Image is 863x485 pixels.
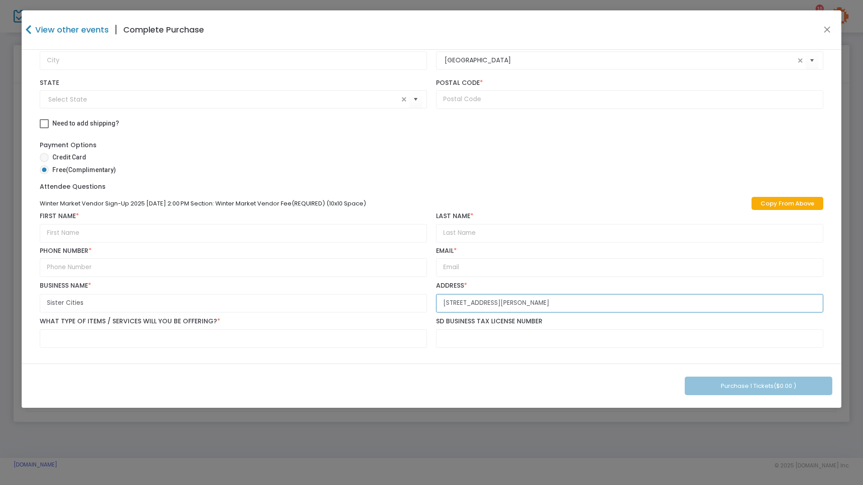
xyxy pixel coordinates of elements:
[795,55,806,66] span: clear
[49,153,86,162] span: Credit Card
[40,212,427,220] label: First Name
[436,224,823,242] input: Last Name
[49,165,116,175] span: Free
[399,94,409,105] span: clear
[806,51,818,70] button: Select
[436,258,823,277] input: Email
[40,317,220,326] label: What type of items / services will you be offering?
[40,224,427,242] input: First Name
[123,23,204,36] h4: Complete Purchase
[409,90,422,109] button: Select
[821,24,833,36] button: Close
[109,22,123,38] span: |
[40,282,91,290] label: Business Name
[436,247,823,255] label: Email
[40,258,427,277] input: Phone Number
[436,90,823,109] input: Postal Code
[445,56,795,65] input: Select Country
[40,182,106,191] label: Attendee Questions
[436,79,823,87] label: Postal Code
[40,199,366,208] span: Winter Market Vendor Sign-Up 2025 [DATE] 2:00 PM Section: Winter Market Vendor Fee(REQUIRED) (10x...
[436,317,543,326] label: SD Business Tax License Number
[40,79,427,87] label: State
[752,197,823,210] a: Copy From Above
[33,23,109,36] h4: View other events
[40,140,97,150] label: Payment Options
[52,120,119,127] span: Need to add shipping?
[40,247,427,255] label: Phone Number
[66,166,116,173] span: (Complimentary)
[40,51,427,70] input: City
[48,95,399,104] input: Select State
[436,282,467,290] label: Address
[436,212,823,220] label: Last Name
